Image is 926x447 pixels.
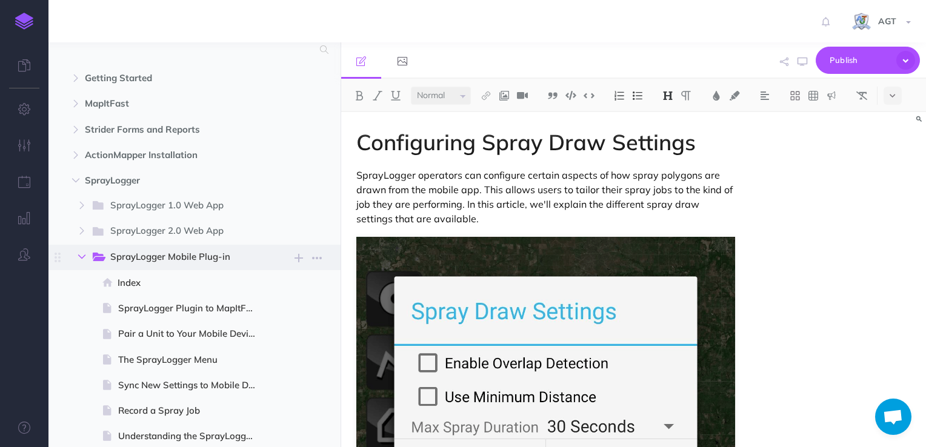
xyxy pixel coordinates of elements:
span: Sync New Settings to Mobile Device [118,378,268,392]
img: Clear styles button [856,91,867,101]
img: iCxL6hB4gPtK36lnwjqkK90dLekSAv8p9JC67nPZ.png [851,12,872,33]
span: MapItFast [85,96,253,111]
img: Inline code button [584,91,595,100]
span: Strider Forms and Reports [85,122,253,137]
span: ActionMapper Installation [85,148,253,162]
span: SprayLogger 1.0 Web App [110,198,250,214]
img: Add video button [517,91,528,101]
span: Getting Started [85,71,253,85]
img: Create table button [808,91,819,101]
div: Open chat [875,399,911,435]
img: Ordered list button [614,91,625,101]
span: SprayLogger Plugin to MapItFast Mobile [118,301,268,316]
span: Pair a Unit to Your Mobile Device [118,326,268,341]
span: SprayLogger 2.0 Web App [110,223,250,239]
span: Understanding the SprayLogger Panels [118,429,268,443]
img: Alignment dropdown menu button [759,91,770,101]
span: SprayLogger [85,173,253,188]
img: Add image button [499,91,510,101]
span: Record a Spray Job [118,403,268,418]
img: Bold button [354,91,365,101]
img: Underline button [390,91,401,101]
img: Text background color button [729,91,740,101]
img: Blockquote button [547,91,558,101]
img: Link button [481,91,491,101]
img: logo-mark.svg [15,13,33,30]
img: Callout dropdown menu button [826,91,837,101]
span: The SprayLogger Menu [118,353,268,367]
img: Italic button [372,91,383,101]
img: Text color button [711,91,722,101]
button: Publish [816,47,920,74]
p: SprayLogger operators can configure certain aspects of how spray polygons are drawn from the mobi... [356,168,736,226]
img: Headings dropdown button [662,91,673,101]
span: Index [118,276,268,290]
input: Search [73,39,313,61]
img: Unordered list button [632,91,643,101]
img: Code block button [565,91,576,100]
span: Publish [830,51,890,70]
h1: Configuring Spray Draw Settings [356,130,736,154]
img: Paragraph button [681,91,691,101]
span: SprayLogger Mobile Plug-in [110,250,250,265]
span: AGT [872,16,902,27]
